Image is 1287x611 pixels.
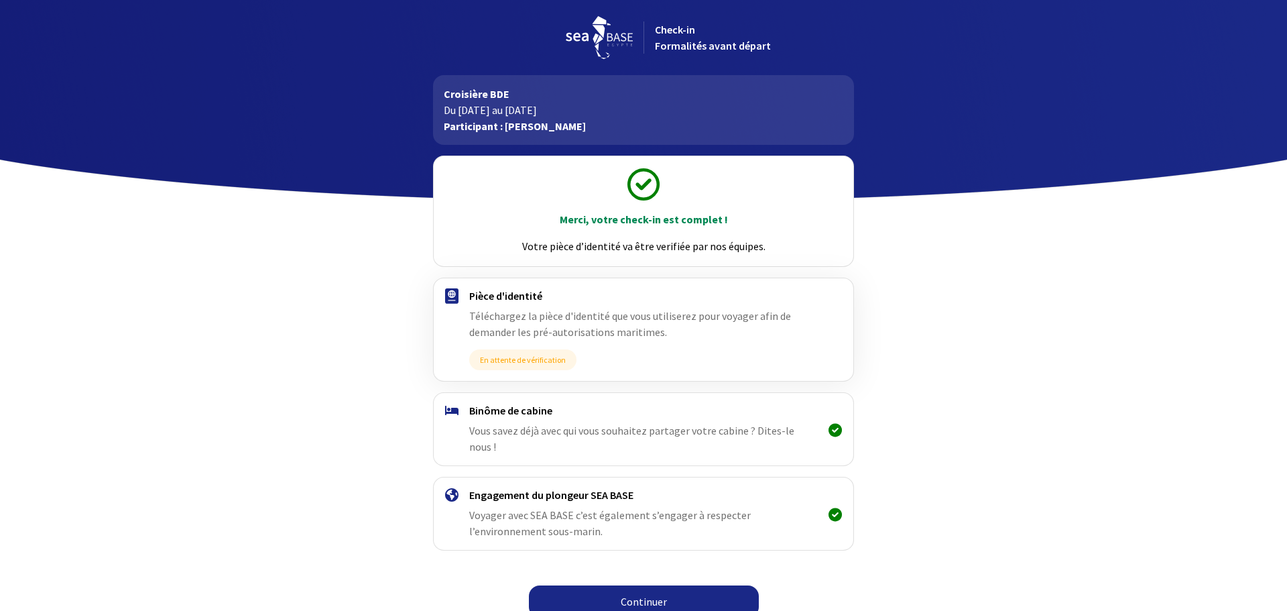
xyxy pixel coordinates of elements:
span: Check-in Formalités avant départ [655,23,771,52]
p: Croisière BDE [444,86,843,102]
img: logo_seabase.svg [566,16,633,59]
p: Votre pièce d’identité va être verifiée par nos équipes. [446,238,841,254]
span: Vous savez déjà avec qui vous souhaitez partager votre cabine ? Dites-le nous ! [469,424,794,453]
img: engagement.svg [445,488,458,502]
span: En attente de vérification [469,349,576,370]
h4: Binôme de cabine [469,404,817,417]
p: Merci, votre check-in est complet ! [446,211,841,227]
p: Participant : [PERSON_NAME] [444,118,843,134]
span: Voyager avec SEA BASE c’est également s’engager à respecter l’environnement sous-marin. [469,508,751,538]
span: Téléchargez la pièce d'identité que vous utiliserez pour voyager afin de demander les pré-autoris... [469,309,791,339]
img: binome.svg [445,406,458,415]
h4: Engagement du plongeur SEA BASE [469,488,817,502]
h4: Pièce d'identité [469,289,817,302]
p: Du [DATE] au [DATE] [444,102,843,118]
img: passport.svg [445,288,458,304]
